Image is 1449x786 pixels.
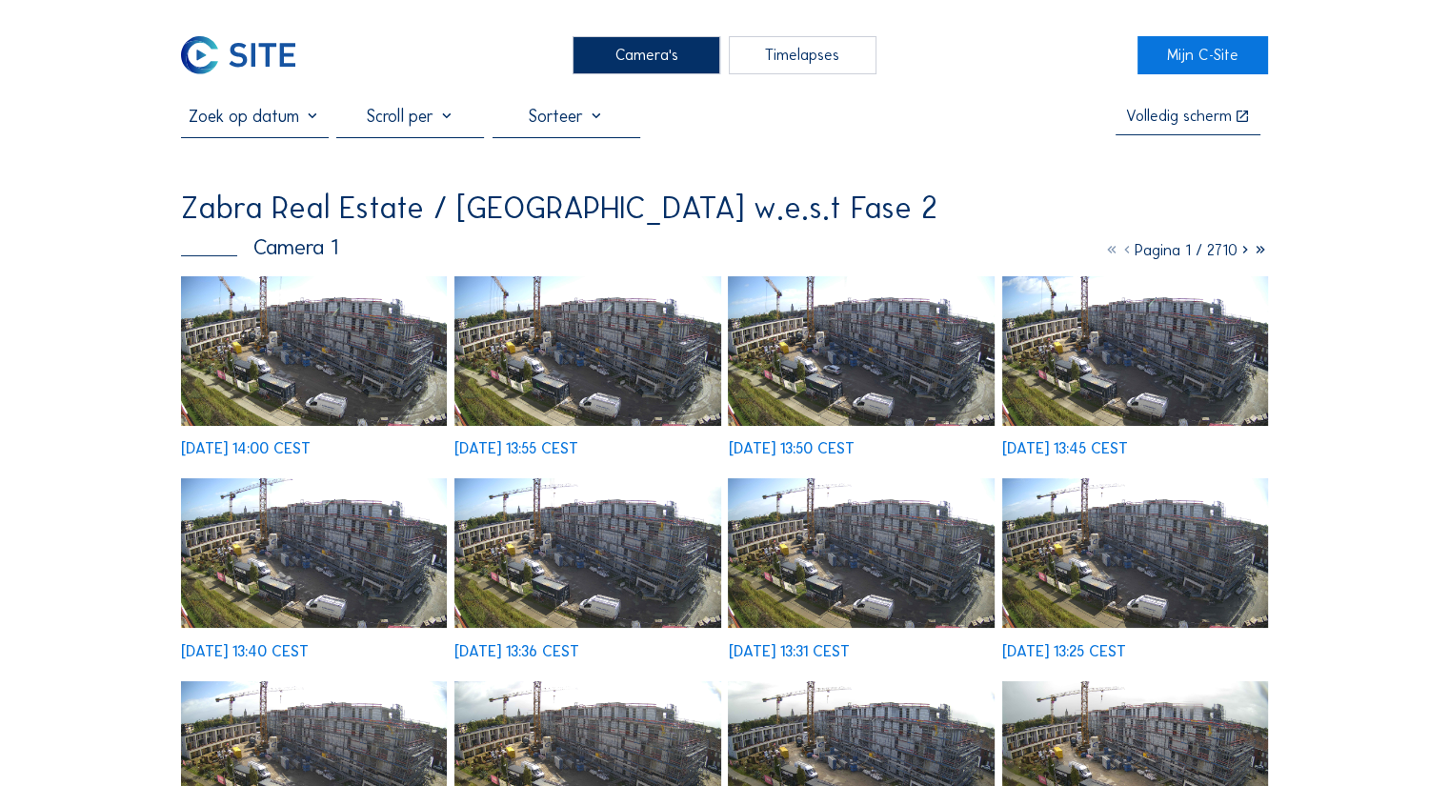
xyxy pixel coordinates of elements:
[454,276,720,426] img: image_53199437
[728,441,854,456] div: [DATE] 13:50 CEST
[1137,36,1268,74] a: Mijn C-Site
[1135,241,1238,259] span: Pagina 1 / 2710
[1002,644,1126,659] div: [DATE] 13:25 CEST
[181,441,311,456] div: [DATE] 14:00 CEST
[181,106,329,127] input: Zoek op datum 󰅀
[1002,478,1268,628] img: image_53198622
[728,644,849,659] div: [DATE] 13:31 CEST
[1002,276,1268,426] img: image_53199165
[454,441,578,456] div: [DATE] 13:55 CEST
[181,237,338,259] div: Camera 1
[454,644,579,659] div: [DATE] 13:36 CEST
[181,644,309,659] div: [DATE] 13:40 CEST
[1002,441,1128,456] div: [DATE] 13:45 CEST
[181,276,447,426] img: image_53199574
[1126,109,1232,125] div: Volledig scherm
[181,36,312,74] a: C-SITE Logo
[729,36,876,74] div: Timelapses
[573,36,720,74] div: Camera's
[181,192,937,223] div: Zabra Real Estate / [GEOGRAPHIC_DATA] w.e.s.t Fase 2
[181,36,294,74] img: C-SITE Logo
[728,478,994,628] img: image_53198773
[454,478,720,628] img: image_53198908
[728,276,994,426] img: image_53199310
[181,478,447,628] img: image_53199035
